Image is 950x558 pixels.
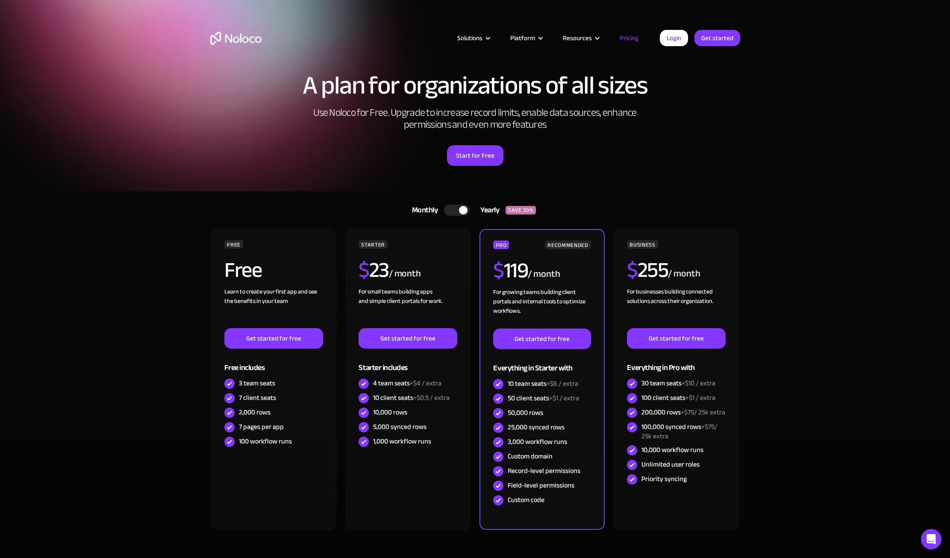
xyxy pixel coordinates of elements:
div: 50 client seats [508,394,579,403]
a: Start for Free [447,145,503,166]
div: Priority syncing [641,474,687,484]
h1: A plan for organizations of all sizes [210,73,740,98]
a: Get started for free [627,328,725,349]
div: 10 client seats [373,393,450,402]
div: Unlimited user roles [641,460,700,469]
div: Solutions [457,32,482,44]
div: 10,000 workflow runs [641,445,703,455]
span: +$75/ 25k extra [681,406,725,419]
h2: Use Noloco for Free. Upgrade to increase record limits, enable data sources, enhance permissions ... [304,107,646,131]
div: SAVE 20% [506,206,536,214]
div: Platform [500,32,552,44]
div: RECOMMENDED [545,241,591,249]
div: Resources [563,32,592,44]
span: $ [493,250,504,291]
div: Custom domain [508,452,553,461]
h2: 23 [359,259,389,281]
div: FREE [224,240,243,249]
span: +$75/ 25k extra [641,420,718,443]
div: 25,000 synced rows [508,423,565,432]
div: / month [389,267,421,281]
span: $ [359,250,369,290]
h2: 255 [627,259,668,281]
div: / month [528,267,560,281]
div: 10 team seats [508,379,578,388]
div: STARTER [359,240,387,249]
div: Record-level permissions [508,466,580,476]
div: Open Intercom Messenger [921,529,941,549]
div: 4 team seats [373,379,441,388]
span: +$4 / extra [410,377,441,390]
a: Pricing [609,32,649,44]
span: +$1 / extra [549,392,579,405]
div: Platform [510,32,535,44]
div: Monthly [401,204,444,217]
div: 200,000 rows [641,408,725,417]
a: home [210,32,262,45]
div: Free includes [224,349,323,376]
div: PRO [493,241,509,249]
div: Everything in Pro with [627,349,725,376]
span: +$1 / extra [685,391,715,404]
a: Get started [694,30,740,46]
div: Learn to create your first app and see the benefits in your team ‍ [224,287,323,328]
h2: Free [224,259,262,281]
div: Solutions [447,32,500,44]
h2: 119 [493,260,528,281]
div: For small teams building apps and simple client portals for work. ‍ [359,287,457,328]
a: Get started for free [224,328,323,349]
div: 7 client seats [239,393,276,402]
div: Yearly [470,204,506,217]
div: 5,000 synced rows [373,422,426,432]
div: 100 workflow runs [239,437,292,446]
span: +$6 / extra [547,377,578,390]
div: 10,000 rows [373,408,407,417]
div: 3 team seats [239,379,275,388]
div: Starter includes [359,349,457,376]
div: 1,000 workflow runs [373,437,431,446]
div: / month [668,267,700,281]
span: +$0.5 / extra [413,391,450,404]
a: Get started for free [493,329,591,349]
div: 50,000 rows [508,408,543,417]
div: Resources [552,32,609,44]
div: Custom code [508,495,544,505]
div: 7 pages per app [239,422,284,432]
div: 100 client seats [641,393,715,402]
div: 30 team seats [641,379,715,388]
div: For growing teams building client portals and internal tools to optimize workflows. [493,288,591,329]
a: Get started for free [359,328,457,349]
span: +$10 / extra [682,377,715,390]
div: For businesses building connected solutions across their organization. ‍ [627,287,725,328]
div: Field-level permissions [508,481,574,490]
a: Login [660,30,688,46]
span: $ [627,250,638,290]
div: 3,000 workflow runs [508,437,567,446]
div: BUSINESS [627,240,658,249]
div: 100,000 synced rows [641,422,725,441]
div: Everything in Starter with [493,349,591,377]
div: 2,000 rows [239,408,271,417]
